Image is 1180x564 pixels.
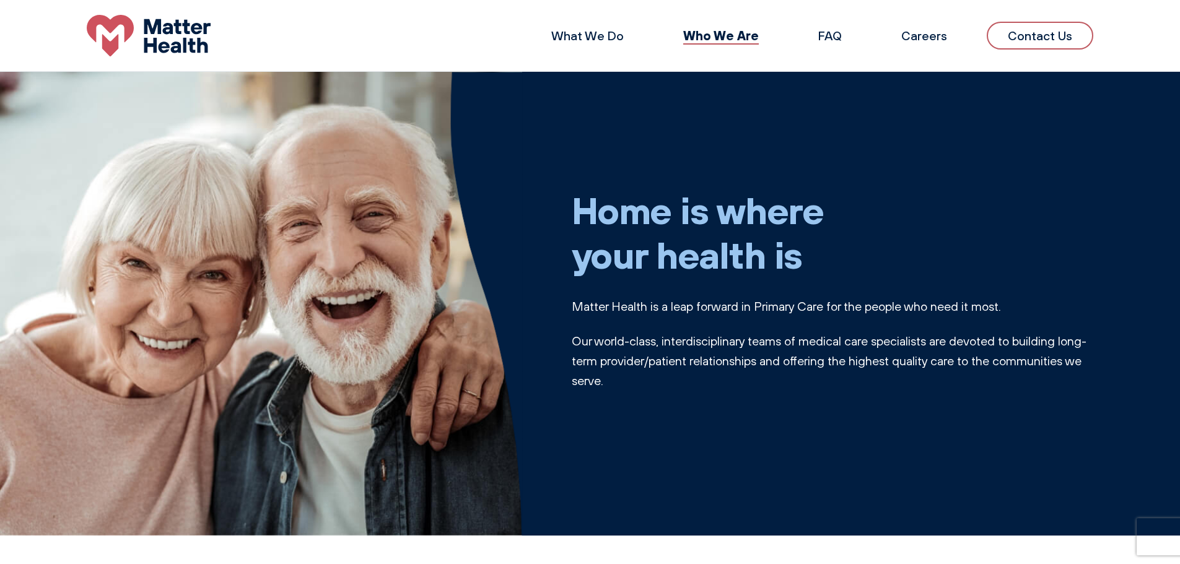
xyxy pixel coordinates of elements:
[572,297,1094,316] p: Matter Health is a leap forward in Primary Care for the people who need it most.
[572,331,1094,391] p: Our world-class, interdisciplinary teams of medical care specialists are devoted to building long...
[987,22,1093,50] a: Contact Us
[572,188,1094,277] h1: Home is where your health is
[818,28,842,43] a: FAQ
[683,27,759,43] a: Who We Are
[901,28,947,43] a: Careers
[551,28,624,43] a: What We Do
